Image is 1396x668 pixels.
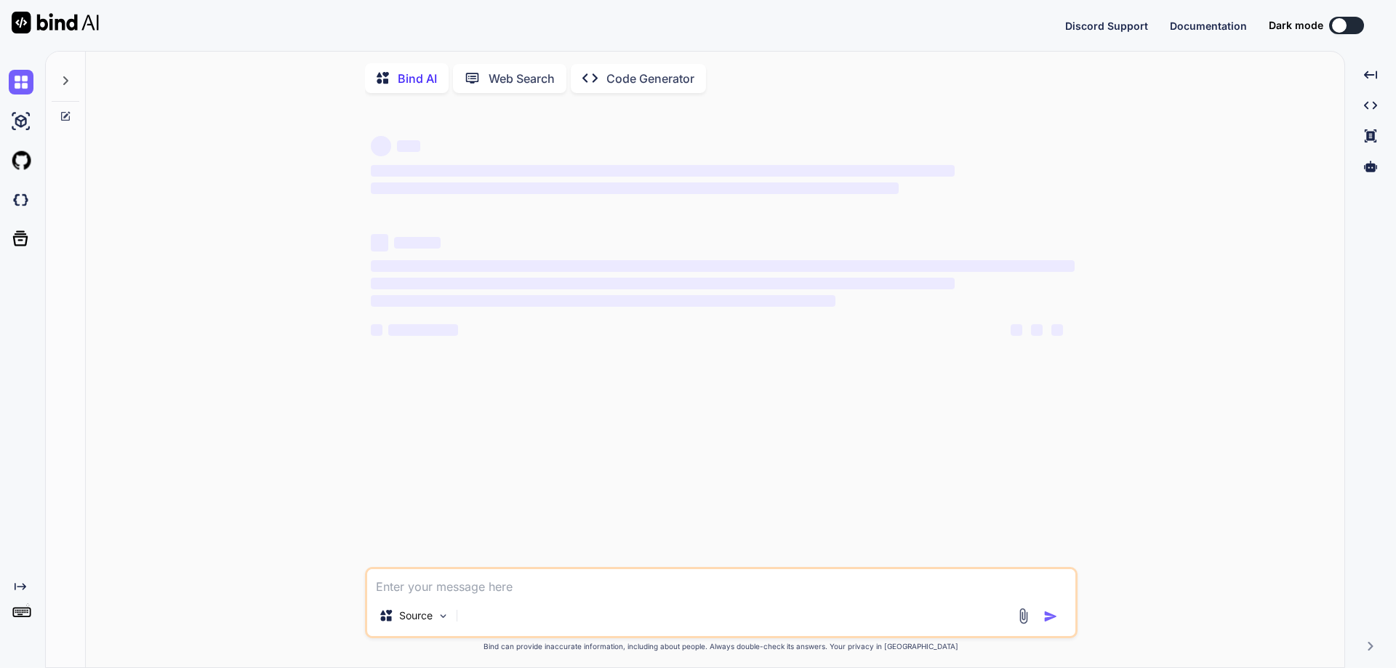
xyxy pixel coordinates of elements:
span: ‌ [397,140,420,152]
span: ‌ [371,295,835,307]
img: attachment [1015,608,1032,624]
span: Dark mode [1269,18,1323,33]
span: ‌ [371,278,955,289]
span: ‌ [371,234,388,251]
img: icon [1043,609,1058,624]
span: ‌ [1051,324,1063,336]
img: ai-studio [9,109,33,134]
span: ‌ [388,324,458,336]
span: Documentation [1170,20,1247,32]
p: Code Generator [606,70,694,87]
span: ‌ [371,260,1075,272]
p: Source [399,608,433,623]
span: ‌ [371,324,382,336]
span: ‌ [371,136,391,156]
img: githubLight [9,148,33,173]
span: ‌ [1031,324,1043,336]
img: Bind AI [12,12,99,33]
img: Pick Models [437,610,449,622]
button: Discord Support [1065,18,1148,33]
button: Documentation [1170,18,1247,33]
span: ‌ [1011,324,1022,336]
span: ‌ [371,165,955,177]
span: ‌ [371,182,899,194]
p: Web Search [489,70,555,87]
img: darkCloudIdeIcon [9,188,33,212]
p: Bind AI [398,70,437,87]
img: chat [9,70,33,94]
span: ‌ [394,237,441,249]
p: Bind can provide inaccurate information, including about people. Always double-check its answers.... [365,641,1078,652]
span: Discord Support [1065,20,1148,32]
